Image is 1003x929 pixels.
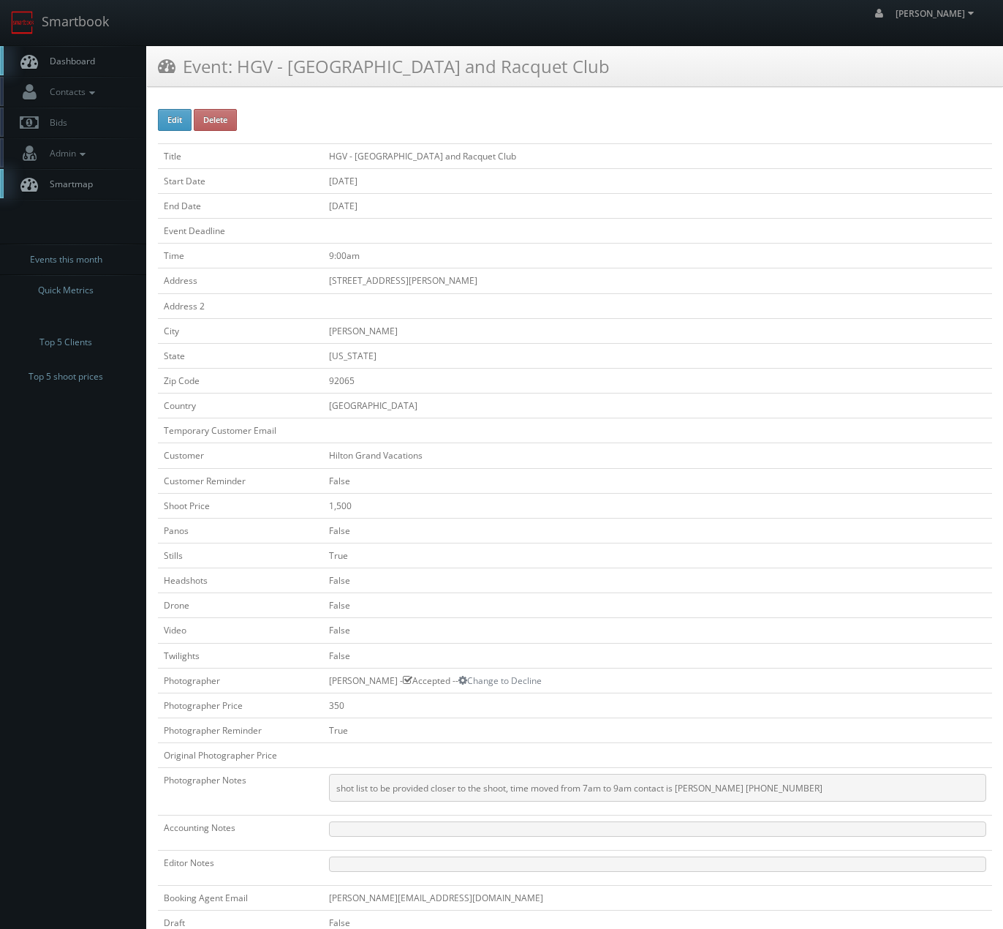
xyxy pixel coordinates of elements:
span: [PERSON_NAME] [896,7,978,20]
td: Title [158,143,323,168]
td: False [323,518,992,543]
td: Country [158,394,323,418]
span: Top 5 shoot prices [29,369,103,384]
td: [STREET_ADDRESS][PERSON_NAME] [323,268,992,293]
td: False [323,618,992,643]
td: 9:00am [323,244,992,268]
td: Accounting Notes [158,816,323,851]
td: False [323,568,992,593]
td: Address 2 [158,293,323,318]
td: 350 [323,693,992,718]
span: Dashboard [42,55,95,67]
span: Bids [42,116,67,129]
td: Headshots [158,568,323,593]
td: Time [158,244,323,268]
td: [PERSON_NAME][EMAIL_ADDRESS][DOMAIN_NAME] [323,886,992,911]
span: Admin [42,147,89,159]
img: smartbook-logo.png [11,11,34,34]
span: Top 5 Clients [39,335,92,350]
td: True [323,718,992,742]
button: Delete [194,109,237,131]
td: Address [158,268,323,293]
span: Contacts [42,86,99,98]
td: [PERSON_NAME] [323,318,992,343]
td: State [158,343,323,368]
td: [DATE] [323,193,992,218]
span: Quick Metrics [38,283,94,298]
td: [PERSON_NAME] - Accepted -- [323,668,992,693]
td: End Date [158,193,323,218]
td: [US_STATE] [323,343,992,368]
td: Editor Notes [158,851,323,886]
td: HGV - [GEOGRAPHIC_DATA] and Racquet Club [323,143,992,168]
span: Events this month [30,252,102,267]
td: Original Photographer Price [158,743,323,768]
td: Start Date [158,168,323,193]
td: Zip Code [158,368,323,393]
td: Photographer Price [158,693,323,718]
td: Customer [158,443,323,468]
td: Shoot Price [158,493,323,518]
a: Change to Decline [458,674,542,687]
td: 1,500 [323,493,992,518]
td: False [323,643,992,668]
td: Photographer Notes [158,768,323,816]
td: 92065 [323,368,992,393]
span: Smartmap [42,178,93,190]
td: Customer Reminder [158,468,323,493]
td: Photographer [158,668,323,693]
td: Event Deadline [158,219,323,244]
td: Hilton Grand Vacations [323,443,992,468]
td: Panos [158,518,323,543]
td: Temporary Customer Email [158,418,323,443]
td: [GEOGRAPHIC_DATA] [323,394,992,418]
button: Edit [158,109,192,131]
td: Stills [158,543,323,568]
td: [DATE] [323,168,992,193]
td: True [323,543,992,568]
td: Video [158,618,323,643]
td: Twilights [158,643,323,668]
td: False [323,593,992,618]
td: Booking Agent Email [158,886,323,911]
td: False [323,468,992,493]
td: Drone [158,593,323,618]
td: City [158,318,323,343]
td: Photographer Reminder [158,718,323,742]
h3: Event: HGV - [GEOGRAPHIC_DATA] and Racquet Club [158,53,610,79]
pre: shot list to be provided closer to the shoot, time moved from 7am to 9am contact is [PERSON_NAME]... [329,774,986,802]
